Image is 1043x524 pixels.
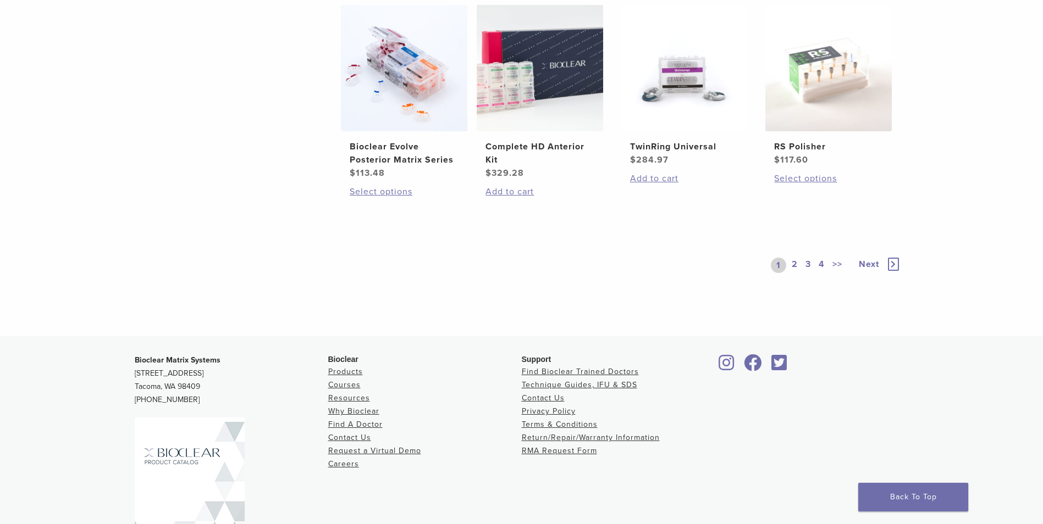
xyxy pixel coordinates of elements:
[350,168,356,179] span: $
[328,446,421,455] a: Request a Virtual Demo
[476,5,604,180] a: Complete HD Anterior KitComplete HD Anterior Kit $329.28
[135,354,328,406] p: [STREET_ADDRESS] Tacoma, WA 98409 [PHONE_NUMBER]
[630,140,739,153] h2: TwinRing Universal
[522,420,598,429] a: Terms & Conditions
[741,361,766,372] a: Bioclear
[485,140,594,166] h2: Complete HD Anterior Kit
[803,258,813,273] a: 3
[328,355,358,364] span: Bioclear
[328,367,363,376] a: Products
[771,258,786,273] a: 1
[768,361,791,372] a: Bioclear
[328,459,359,469] a: Careers
[830,258,845,273] a: >>
[522,380,637,389] a: Technique Guides, IFU & SDS
[485,185,594,198] a: Add to cart: “Complete HD Anterior Kit”
[341,5,467,131] img: Bioclear Evolve Posterior Matrix Series
[630,172,739,185] a: Add to cart: “TwinRing Universal”
[630,154,669,165] bdi: 284.97
[485,168,492,179] span: $
[328,380,361,389] a: Courses
[859,259,879,270] span: Next
[630,154,636,165] span: $
[858,483,968,511] a: Back To Top
[350,185,459,198] a: Select options for “Bioclear Evolve Posterior Matrix Series”
[485,168,524,179] bdi: 329.28
[328,393,370,403] a: Resources
[350,140,459,166] h2: Bioclear Evolve Posterior Matrix Series
[328,406,379,416] a: Why Bioclear
[774,172,883,185] a: Select options for “RS Polisher”
[522,433,660,442] a: Return/Repair/Warranty Information
[522,367,639,376] a: Find Bioclear Trained Doctors
[340,5,468,180] a: Bioclear Evolve Posterior Matrix SeriesBioclear Evolve Posterior Matrix Series $113.48
[774,154,780,165] span: $
[790,258,800,273] a: 2
[135,355,220,365] strong: Bioclear Matrix Systems
[621,5,749,166] a: TwinRing UniversalTwinRing Universal $284.97
[621,5,748,131] img: TwinRing Universal
[774,154,808,165] bdi: 117.60
[774,140,883,153] h2: RS Polisher
[522,355,551,364] span: Support
[765,5,893,166] a: RS PolisherRS Polisher $117.60
[350,168,385,179] bdi: 113.48
[328,420,383,429] a: Find A Doctor
[328,433,371,442] a: Contact Us
[522,406,576,416] a: Privacy Policy
[522,393,565,403] a: Contact Us
[715,361,738,372] a: Bioclear
[816,258,827,273] a: 4
[765,5,892,131] img: RS Polisher
[477,5,603,131] img: Complete HD Anterior Kit
[522,446,597,455] a: RMA Request Form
